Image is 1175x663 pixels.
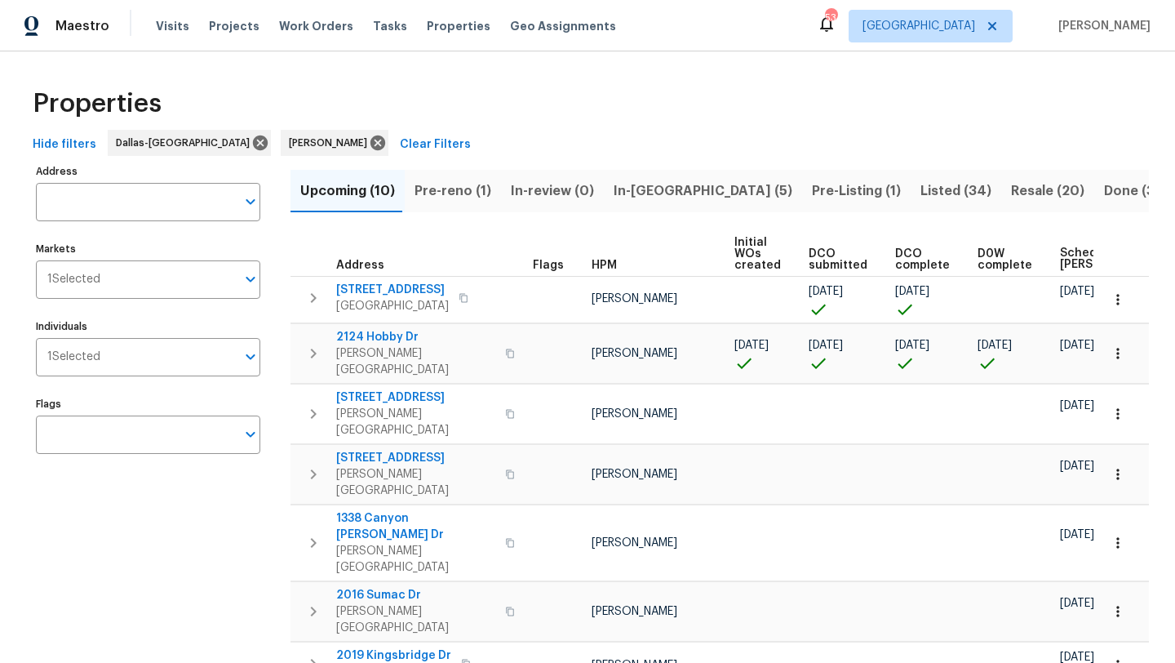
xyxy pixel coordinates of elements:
[336,587,495,603] span: 2016 Sumac Dr
[55,18,109,34] span: Maestro
[1060,340,1094,351] span: [DATE]
[239,345,262,368] button: Open
[1060,400,1094,412] span: [DATE]
[47,350,100,364] span: 1 Selected
[36,399,260,409] label: Flags
[36,322,260,331] label: Individuals
[592,293,677,305] span: [PERSON_NAME]
[47,273,100,287] span: 1 Selected
[281,130,388,156] div: [PERSON_NAME]
[895,340,929,351] span: [DATE]
[809,340,843,351] span: [DATE]
[336,543,495,576] span: [PERSON_NAME][GEOGRAPHIC_DATA]
[614,180,792,202] span: In-[GEOGRAPHIC_DATA] (5)
[393,130,477,160] button: Clear Filters
[812,180,901,202] span: Pre-Listing (1)
[336,406,495,438] span: [PERSON_NAME][GEOGRAPHIC_DATA]
[36,244,260,254] label: Markets
[1060,286,1094,297] span: [DATE]
[336,345,495,378] span: [PERSON_NAME][GEOGRAPHIC_DATA]
[156,18,189,34] span: Visits
[1060,598,1094,609] span: [DATE]
[533,260,564,271] span: Flags
[33,96,162,112] span: Properties
[895,286,929,297] span: [DATE]
[510,18,616,34] span: Geo Assignments
[809,248,867,271] span: DCO submitted
[239,190,262,213] button: Open
[415,180,491,202] span: Pre-reno (1)
[108,130,271,156] div: Dallas-[GEOGRAPHIC_DATA]
[592,469,677,480] span: [PERSON_NAME]
[734,237,781,271] span: Initial WOs created
[592,606,677,617] span: [PERSON_NAME]
[1060,652,1094,663] span: [DATE]
[1052,18,1151,34] span: [PERSON_NAME]
[336,466,495,499] span: [PERSON_NAME][GEOGRAPHIC_DATA]
[336,329,495,345] span: 2124 Hobby Dr
[33,135,96,155] span: Hide filters
[862,18,975,34] span: [GEOGRAPHIC_DATA]
[592,348,677,359] span: [PERSON_NAME]
[116,135,256,151] span: Dallas-[GEOGRAPHIC_DATA]
[592,537,677,549] span: [PERSON_NAME]
[336,389,495,406] span: [STREET_ADDRESS]
[209,18,259,34] span: Projects
[1060,529,1094,541] span: [DATE]
[336,298,449,314] span: [GEOGRAPHIC_DATA]
[1060,461,1094,472] span: [DATE]
[336,450,495,466] span: [STREET_ADDRESS]
[592,260,617,271] span: HPM
[978,248,1032,271] span: D0W complete
[26,130,103,160] button: Hide filters
[300,180,395,202] span: Upcoming (10)
[289,135,374,151] span: [PERSON_NAME]
[239,423,262,446] button: Open
[400,135,471,155] span: Clear Filters
[809,286,843,297] span: [DATE]
[920,180,991,202] span: Listed (34)
[1060,247,1152,270] span: Scheduled [PERSON_NAME]
[239,268,262,291] button: Open
[427,18,490,34] span: Properties
[511,180,594,202] span: In-review (0)
[373,20,407,32] span: Tasks
[336,603,495,636] span: [PERSON_NAME][GEOGRAPHIC_DATA]
[895,248,950,271] span: DCO complete
[336,510,495,543] span: 1338 Canyon [PERSON_NAME] Dr
[36,167,260,176] label: Address
[592,408,677,420] span: [PERSON_NAME]
[978,340,1012,351] span: [DATE]
[336,282,449,298] span: [STREET_ADDRESS]
[279,18,353,34] span: Work Orders
[825,10,836,26] div: 53
[336,260,384,271] span: Address
[734,340,769,351] span: [DATE]
[1011,180,1084,202] span: Resale (20)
